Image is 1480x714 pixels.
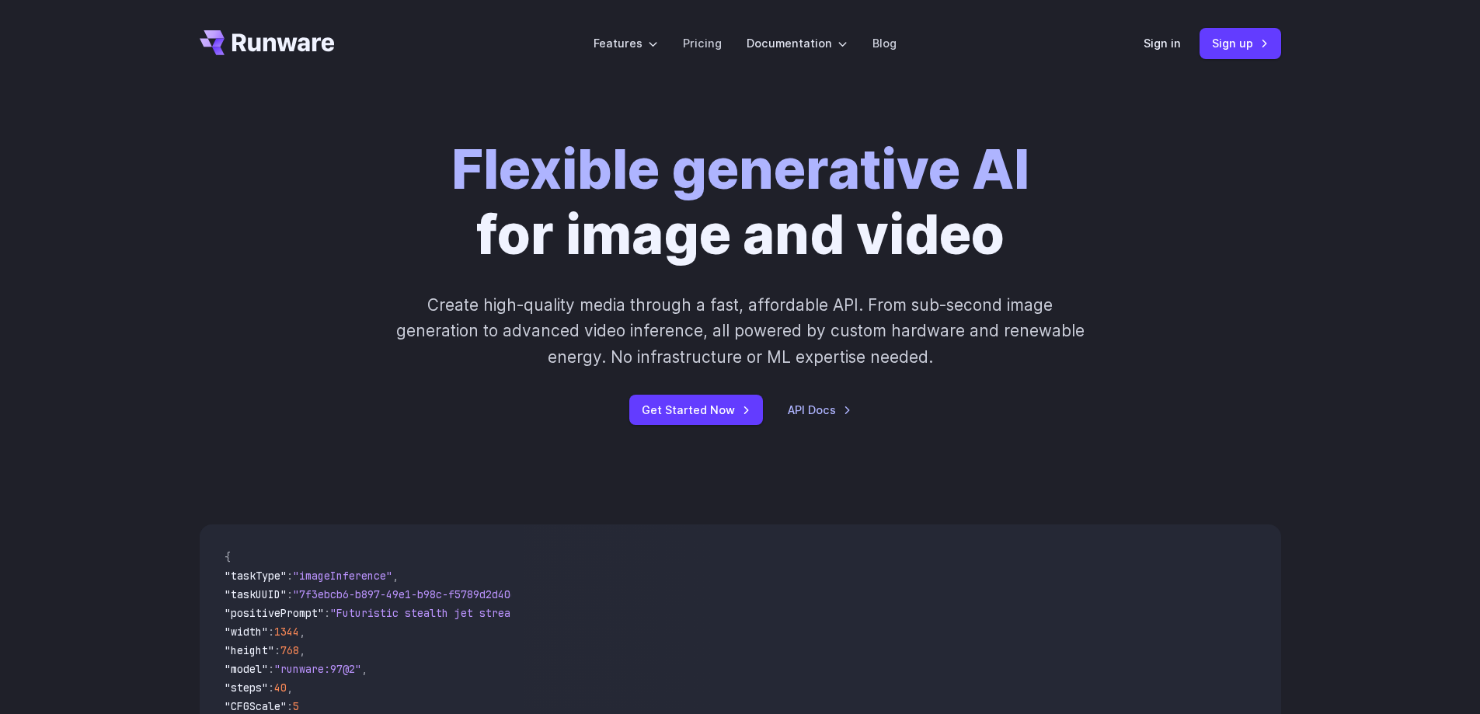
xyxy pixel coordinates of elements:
[392,569,399,583] span: ,
[293,587,529,601] span: "7f3ebcb6-b897-49e1-b98c-f5789d2d40d7"
[299,625,305,639] span: ,
[287,587,293,601] span: :
[225,625,268,639] span: "width"
[451,137,1029,267] h1: for image and video
[225,662,268,676] span: "model"
[299,643,305,657] span: ,
[225,550,231,564] span: {
[274,625,299,639] span: 1344
[747,34,848,52] label: Documentation
[683,34,722,52] a: Pricing
[225,606,324,620] span: "positivePrompt"
[287,699,293,713] span: :
[225,569,287,583] span: "taskType"
[361,662,367,676] span: ,
[293,699,299,713] span: 5
[268,681,274,695] span: :
[330,606,896,620] span: "Futuristic stealth jet streaking through a neon-lit cityscape with glowing purple exhaust"
[225,587,287,601] span: "taskUUID"
[287,569,293,583] span: :
[324,606,330,620] span: :
[225,681,268,695] span: "steps"
[1200,28,1281,58] a: Sign up
[268,662,274,676] span: :
[394,292,1086,370] p: Create high-quality media through a fast, affordable API. From sub-second image generation to adv...
[225,643,274,657] span: "height"
[293,569,392,583] span: "imageInference"
[629,395,763,425] a: Get Started Now
[225,699,287,713] span: "CFGScale"
[788,401,851,419] a: API Docs
[274,681,287,695] span: 40
[872,34,897,52] a: Blog
[280,643,299,657] span: 768
[274,662,361,676] span: "runware:97@2"
[287,681,293,695] span: ,
[594,34,658,52] label: Features
[451,136,1029,202] strong: Flexible generative AI
[1144,34,1181,52] a: Sign in
[268,625,274,639] span: :
[200,30,335,55] a: Go to /
[274,643,280,657] span: :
